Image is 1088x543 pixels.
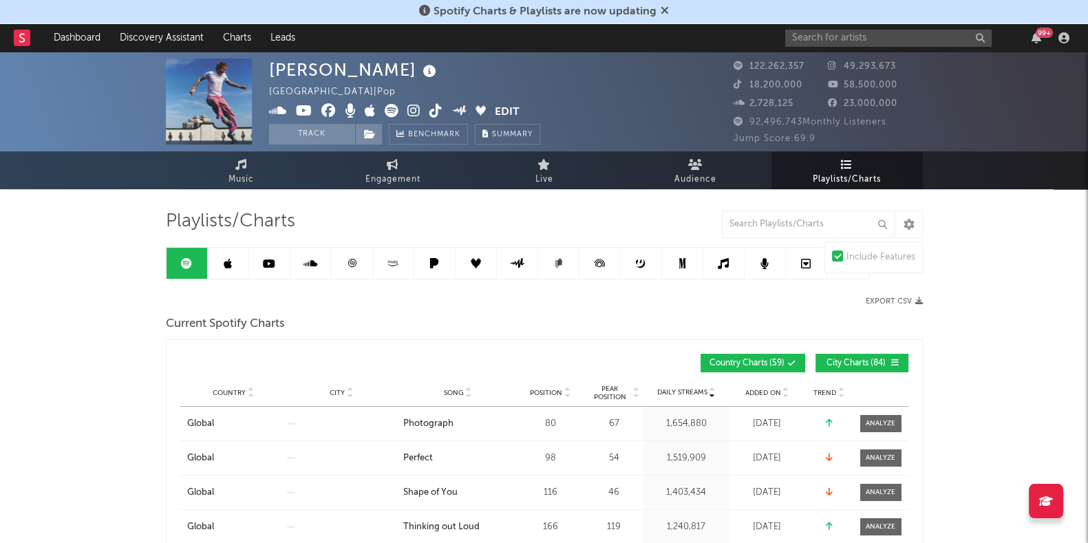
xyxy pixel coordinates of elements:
[734,134,815,143] span: Jump Score: 69.9
[403,486,458,500] div: Shape of You
[620,151,771,189] a: Audience
[110,24,213,52] a: Discovery Assistant
[187,417,214,431] div: Global
[701,354,805,372] button: Country Charts(59)
[187,520,214,534] div: Global
[647,417,726,431] div: 1,654,880
[469,151,620,189] a: Live
[403,451,513,465] a: Perfect
[813,389,836,397] span: Trend
[166,213,295,230] span: Playlists/Charts
[330,389,345,397] span: City
[166,151,317,189] a: Music
[647,486,726,500] div: 1,403,434
[492,131,533,138] span: Summary
[657,387,707,398] span: Daily Streams
[588,417,640,431] div: 67
[824,359,888,368] span: City Charts ( 84 )
[520,451,582,465] div: 98
[520,520,582,534] div: 166
[734,81,802,89] span: 18,200,000
[403,520,480,534] div: Thinking out Loud
[866,297,923,306] button: Export CSV
[745,389,781,397] span: Added On
[535,171,553,188] span: Live
[261,24,305,52] a: Leads
[187,486,280,500] a: Global
[813,171,881,188] span: Playlists/Charts
[403,486,513,500] a: Shape of You
[647,451,726,465] div: 1,519,909
[187,520,280,534] a: Global
[213,24,261,52] a: Charts
[403,520,513,534] a: Thinking out Loud
[588,520,640,534] div: 119
[722,211,894,238] input: Search Playlists/Charts
[269,58,440,81] div: [PERSON_NAME]
[710,359,785,368] span: Country Charts ( 59 )
[734,99,793,108] span: 2,728,125
[166,316,285,332] span: Current Spotify Charts
[520,486,582,500] div: 116
[674,171,716,188] span: Audience
[269,84,412,100] div: [GEOGRAPHIC_DATA] | Pop
[785,30,992,47] input: Search for artists
[44,24,110,52] a: Dashboard
[403,417,454,431] div: Photograph
[444,389,464,397] span: Song
[588,451,640,465] div: 54
[828,99,897,108] span: 23,000,000
[187,417,280,431] a: Global
[317,151,469,189] a: Engagement
[403,451,433,465] div: Perfect
[733,486,802,500] div: [DATE]
[733,520,802,534] div: [DATE]
[187,451,280,465] a: Global
[1036,28,1053,38] div: 99 +
[734,118,886,127] span: 92,496,743 Monthly Listeners
[495,104,520,121] button: Edit
[661,6,669,17] span: Dismiss
[734,62,804,71] span: 122,262,357
[187,451,214,465] div: Global
[228,171,254,188] span: Music
[475,124,540,145] button: Summary
[365,171,420,188] span: Engagement
[733,417,802,431] div: [DATE]
[213,389,246,397] span: Country
[771,151,923,189] a: Playlists/Charts
[389,124,468,145] a: Benchmark
[187,486,214,500] div: Global
[733,451,802,465] div: [DATE]
[434,6,657,17] span: Spotify Charts & Playlists are now updating
[530,389,562,397] span: Position
[1032,32,1041,43] button: 99+
[269,124,355,145] button: Track
[588,486,640,500] div: 46
[846,249,915,266] div: Include Features
[828,81,897,89] span: 58,500,000
[588,385,632,401] span: Peak Position
[647,520,726,534] div: 1,240,817
[520,417,582,431] div: 80
[403,417,513,431] a: Photograph
[408,127,460,143] span: Benchmark
[815,354,908,372] button: City Charts(84)
[828,62,896,71] span: 49,293,673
